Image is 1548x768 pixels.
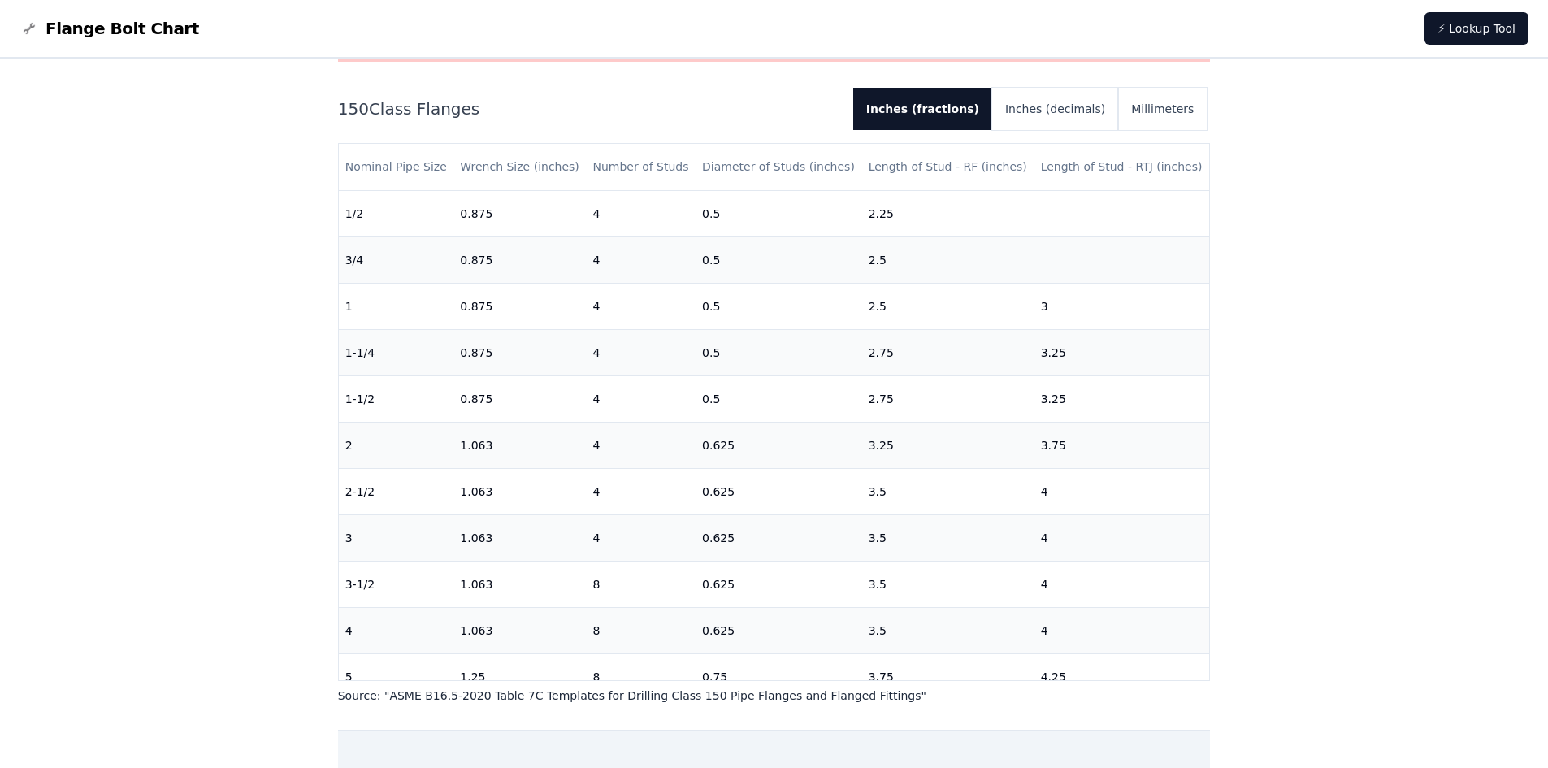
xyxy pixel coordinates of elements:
td: 4 [586,375,696,422]
p: Source: " ASME B16.5-2020 Table 7C Templates for Drilling Class 150 Pipe Flanges and Flanged Fitt... [338,688,1211,704]
td: 0.875 [453,283,586,329]
span: Flange Bolt Chart [46,17,199,40]
td: 3 [1034,283,1210,329]
td: 1.063 [453,561,586,607]
td: 3.75 [1034,422,1210,468]
td: 3/4 [339,236,454,283]
td: 3.25 [862,422,1034,468]
td: 2.5 [862,236,1034,283]
td: 4 [1034,468,1210,514]
th: Number of Studs [586,144,696,190]
td: 0.5 [696,375,862,422]
td: 0.5 [696,190,862,236]
a: Flange Bolt Chart LogoFlange Bolt Chart [20,17,199,40]
td: 0.875 [453,329,586,375]
td: 1.063 [453,607,586,653]
td: 4 [586,236,696,283]
th: Nominal Pipe Size [339,144,454,190]
td: 1.063 [453,514,586,561]
td: 0.5 [696,329,862,375]
td: 1 [339,283,454,329]
td: 3.25 [1034,329,1210,375]
td: 0.625 [696,607,862,653]
button: Inches (decimals) [992,88,1118,130]
td: 0.625 [696,422,862,468]
td: 0.875 [453,236,586,283]
th: Wrench Size (inches) [453,144,586,190]
a: ⚡ Lookup Tool [1424,12,1528,45]
td: 8 [586,653,696,700]
td: 4 [586,283,696,329]
td: 0.875 [453,190,586,236]
td: 0.625 [696,468,862,514]
td: 1.063 [453,468,586,514]
h2: 150 Class Flanges [338,98,840,120]
td: 1-1/4 [339,329,454,375]
td: 3.5 [862,561,1034,607]
td: 2.25 [862,190,1034,236]
td: 0.75 [696,653,862,700]
td: 3.5 [862,514,1034,561]
td: 2.75 [862,375,1034,422]
td: 1.25 [453,653,586,700]
td: 2-1/2 [339,468,454,514]
td: 3.5 [862,607,1034,653]
td: 4 [1034,607,1210,653]
td: 4 [586,468,696,514]
th: Length of Stud - RF (inches) [862,144,1034,190]
td: 8 [586,561,696,607]
td: 5 [339,653,454,700]
td: 4.25 [1034,653,1210,700]
td: 1.063 [453,422,586,468]
td: 8 [586,607,696,653]
th: Length of Stud - RTJ (inches) [1034,144,1210,190]
td: 4 [1034,561,1210,607]
td: 2 [339,422,454,468]
td: 3-1/2 [339,561,454,607]
td: 0.625 [696,514,862,561]
td: 0.625 [696,561,862,607]
th: Diameter of Studs (inches) [696,144,862,190]
td: 4 [586,190,696,236]
td: 4 [586,514,696,561]
td: 4 [339,607,454,653]
td: 4 [1034,514,1210,561]
td: 0.5 [696,283,862,329]
td: 3.5 [862,468,1034,514]
td: 4 [586,422,696,468]
td: 0.875 [453,375,586,422]
td: 2.5 [862,283,1034,329]
td: 0.5 [696,236,862,283]
td: 3.75 [862,653,1034,700]
td: 3.25 [1034,375,1210,422]
td: 1-1/2 [339,375,454,422]
td: 1/2 [339,190,454,236]
button: Inches (fractions) [853,88,992,130]
td: 4 [586,329,696,375]
img: Flange Bolt Chart Logo [20,19,39,38]
td: 3 [339,514,454,561]
button: Millimeters [1118,88,1207,130]
td: 2.75 [862,329,1034,375]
